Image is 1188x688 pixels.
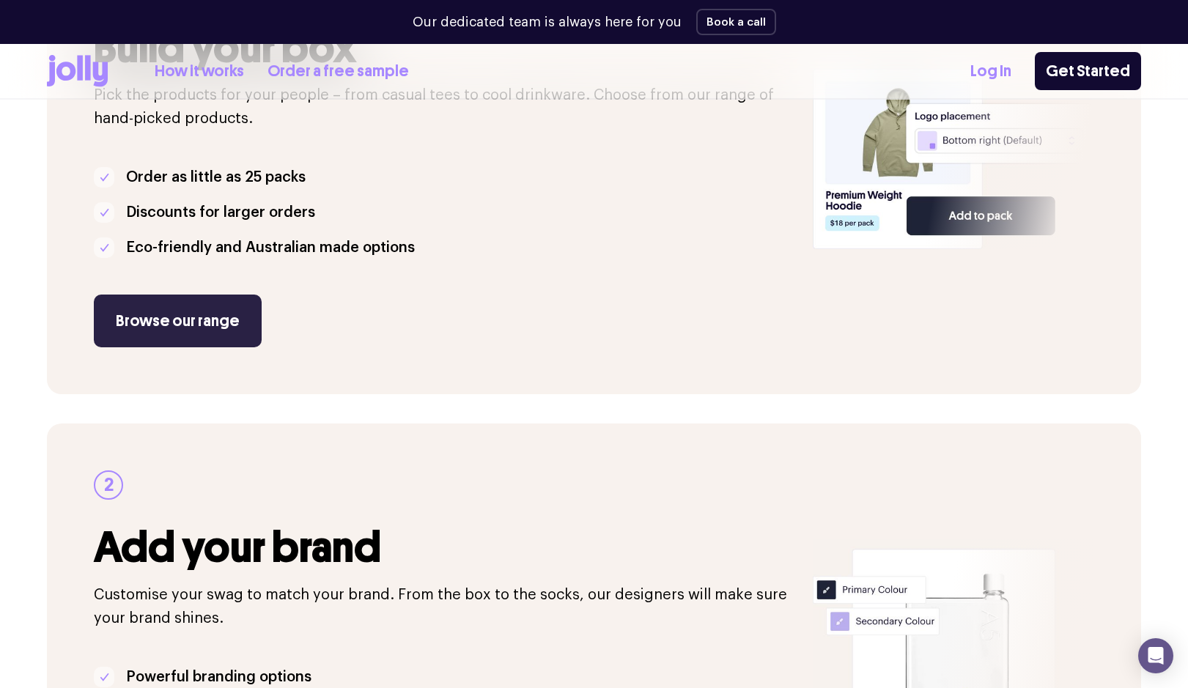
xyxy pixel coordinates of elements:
div: 2 [94,470,123,500]
p: Eco-friendly and Australian made options [126,236,415,259]
p: Discounts for larger orders [126,201,315,224]
p: Our dedicated team is always here for you [413,12,682,32]
a: How it works [155,59,244,84]
p: Pick the products for your people – from casual tees to cool drinkware. Choose from our range of ... [94,84,795,130]
a: Get Started [1035,52,1141,90]
a: Order a free sample [268,59,409,84]
div: Open Intercom Messenger [1138,638,1173,673]
p: Customise your swag to match your brand. From the box to the socks, our designers will make sure ... [94,583,795,630]
p: Order as little as 25 packs [126,166,306,189]
a: Browse our range [94,295,262,347]
button: Book a call [696,9,776,35]
a: Log In [970,59,1011,84]
h3: Add your brand [94,523,795,572]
